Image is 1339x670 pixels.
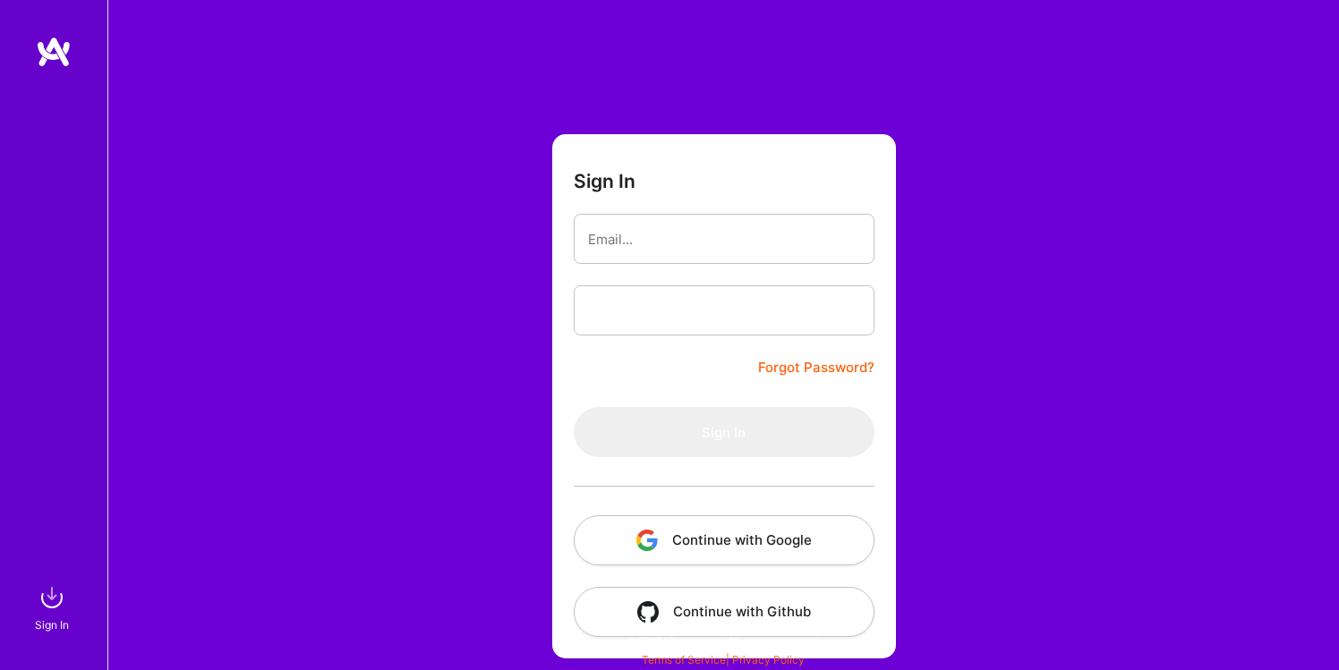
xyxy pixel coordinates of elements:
a: Privacy Policy [732,653,805,666]
a: Forgot Password? [758,357,874,378]
input: Email... [588,216,860,262]
button: Continue with Github [574,587,874,637]
img: icon [636,530,658,551]
div: © 2025 ATeams Inc., All rights reserved. [107,618,1339,663]
img: sign in [34,580,70,615]
a: Terms of Service [642,653,726,666]
span: | [642,653,805,666]
h3: Sign In [574,170,635,192]
img: logo [36,36,72,68]
img: icon [637,601,659,623]
button: Continue with Google [574,515,874,565]
button: Sign In [574,407,874,457]
a: sign inSign In [38,580,70,634]
div: Sign In [35,615,69,634]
